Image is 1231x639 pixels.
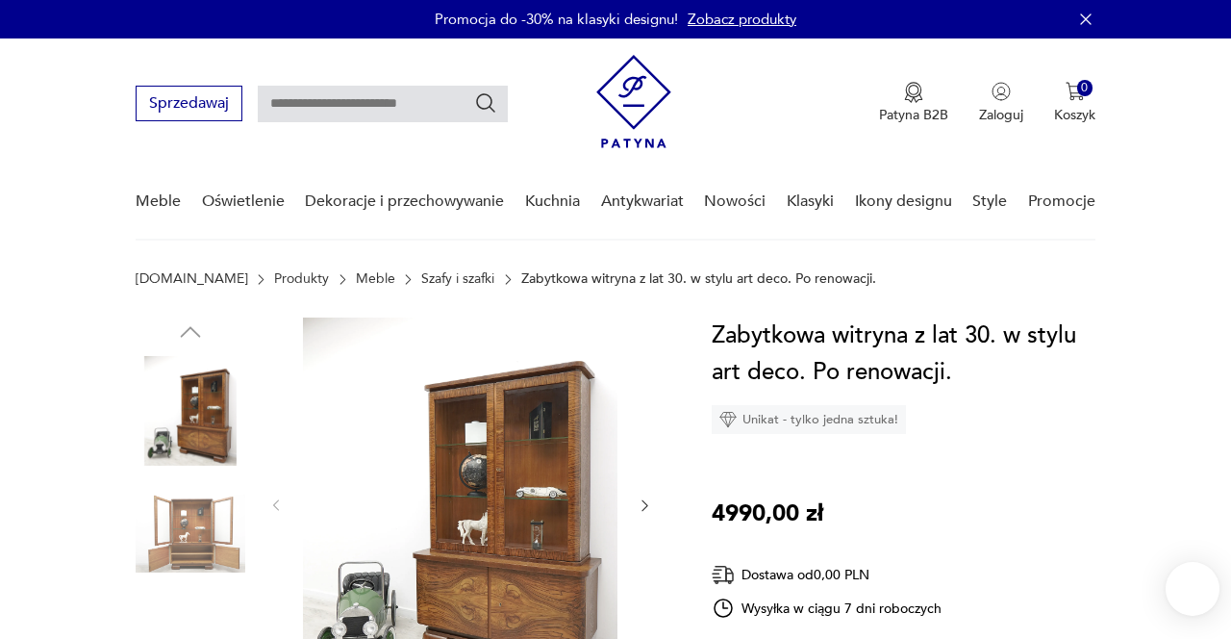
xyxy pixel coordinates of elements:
a: [DOMAIN_NAME] [136,271,248,287]
p: Koszyk [1054,106,1095,124]
a: Antykwariat [601,165,684,239]
button: 0Koszyk [1054,82,1095,124]
button: Zaloguj [979,82,1023,124]
div: 0 [1077,80,1093,96]
img: Ikona dostawy [712,563,735,587]
img: Ikonka użytkownika [992,82,1011,101]
img: Patyna - sklep z meblami i dekoracjami vintage [596,55,671,148]
a: Ikona medaluPatyna B2B [879,82,948,124]
a: Style [972,165,1007,239]
a: Kuchnia [525,165,580,239]
p: Promocja do -30% na klasyki designu! [435,10,678,29]
button: Patyna B2B [879,82,948,124]
p: Zaloguj [979,106,1023,124]
img: Zdjęcie produktu Zabytkowa witryna z lat 30. w stylu art deco. Po renowacji. [136,479,245,589]
a: Nowości [704,165,766,239]
a: Ikony designu [855,165,952,239]
p: Zabytkowa witryna z lat 30. w stylu art deco. Po renowacji. [521,271,876,287]
p: 4990,00 zł [712,496,823,532]
img: Zdjęcie produktu Zabytkowa witryna z lat 30. w stylu art deco. Po renowacji. [136,356,245,466]
button: Szukaj [474,91,497,115]
img: Ikona diamentu [719,411,737,428]
button: Sprzedawaj [136,86,242,121]
a: Produkty [274,271,329,287]
img: Ikona medalu [904,82,923,103]
div: Unikat - tylko jedna sztuka! [712,405,906,434]
p: Patyna B2B [879,106,948,124]
a: Sprzedawaj [136,98,242,112]
a: Szafy i szafki [421,271,494,287]
a: Meble [136,165,181,239]
h1: Zabytkowa witryna z lat 30. w stylu art deco. Po renowacji. [712,318,1095,391]
a: Klasyki [787,165,834,239]
a: Meble [356,271,395,287]
a: Zobacz produkty [688,10,796,29]
a: Oświetlenie [202,165,285,239]
img: Ikona koszyka [1066,82,1085,101]
div: Dostawa od 0,00 PLN [712,563,942,587]
div: Wysyłka w ciągu 7 dni roboczych [712,597,942,620]
a: Dekoracje i przechowywanie [305,165,504,239]
a: Promocje [1028,165,1095,239]
iframe: Smartsupp widget button [1166,562,1219,616]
